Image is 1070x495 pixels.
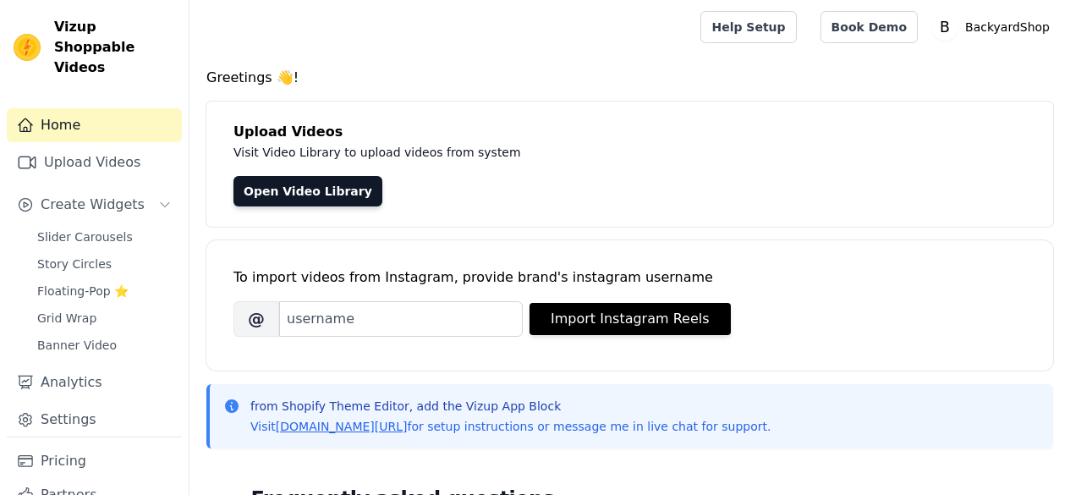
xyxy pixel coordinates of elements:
[233,301,279,337] span: @
[27,306,182,330] a: Grid Wrap
[7,188,182,222] button: Create Widgets
[37,256,112,272] span: Story Circles
[250,398,771,415] p: from Shopify Theme Editor, add the Vizup App Block
[279,301,523,337] input: username
[27,252,182,276] a: Story Circles
[7,444,182,478] a: Pricing
[27,279,182,303] a: Floating-Pop ⭐
[37,228,133,245] span: Slider Carousels
[37,283,129,300] span: Floating-Pop ⭐
[7,403,182,437] a: Settings
[14,34,41,61] img: Vizup
[37,337,117,354] span: Banner Video
[276,420,408,433] a: [DOMAIN_NAME][URL]
[27,225,182,249] a: Slider Carousels
[820,11,918,43] a: Book Demo
[233,176,382,206] a: Open Video Library
[7,146,182,179] a: Upload Videos
[530,303,731,335] button: Import Instagram Reels
[37,310,96,327] span: Grid Wrap
[233,122,1026,142] h4: Upload Videos
[250,418,771,435] p: Visit for setup instructions or message me in live chat for support.
[931,12,1056,42] button: B BackyardShop
[7,108,182,142] a: Home
[27,333,182,357] a: Banner Video
[940,19,950,36] text: B
[700,11,796,43] a: Help Setup
[958,12,1056,42] p: BackyardShop
[206,68,1053,88] h4: Greetings 👋!
[7,366,182,399] a: Analytics
[41,195,145,215] span: Create Widgets
[233,267,1026,288] div: To import videos from Instagram, provide brand's instagram username
[233,142,991,162] p: Visit Video Library to upload videos from system
[54,17,175,78] span: Vizup Shoppable Videos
